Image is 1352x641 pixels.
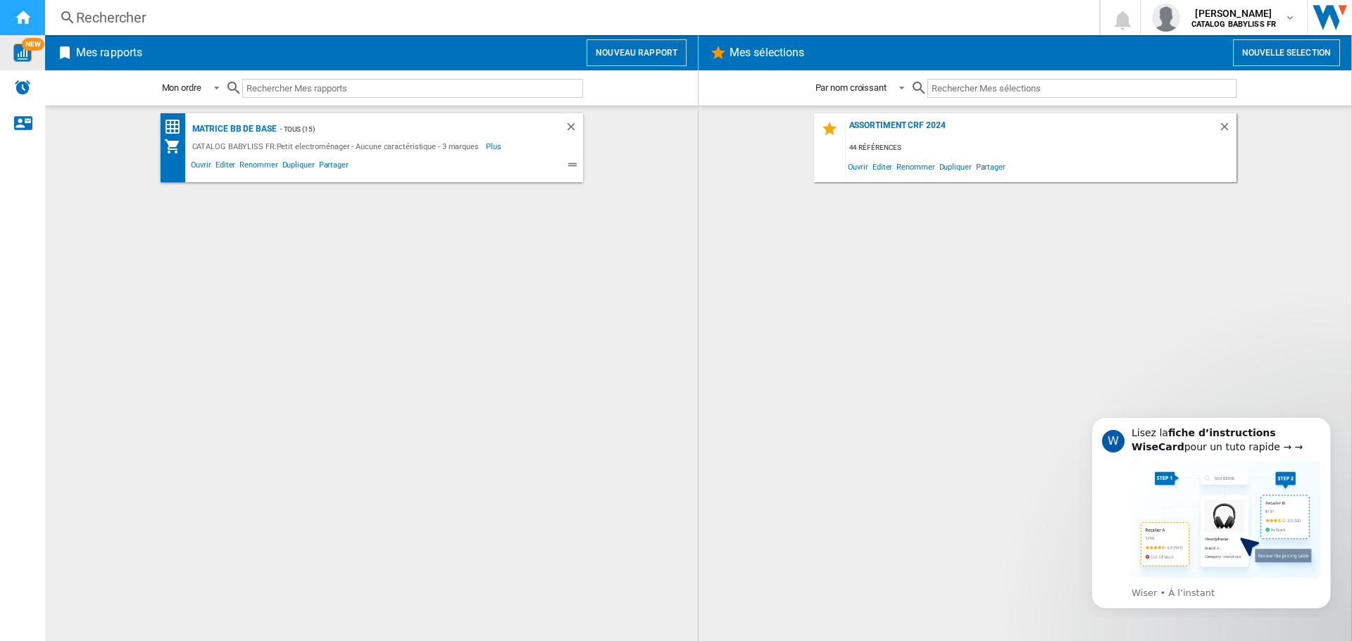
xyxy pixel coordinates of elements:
[1218,120,1237,139] div: Supprimer
[927,79,1237,98] input: Rechercher Mes sélections
[974,157,1008,176] span: Partager
[13,44,32,62] img: wise-card.svg
[76,8,1063,27] div: Rechercher
[1233,39,1340,66] button: Nouvelle selection
[280,158,317,175] span: Dupliquer
[162,82,201,93] div: Mon ordre
[242,79,583,98] input: Rechercher Mes rapports
[1191,20,1277,29] b: CATALOG BABYLISS FR
[870,157,894,176] span: Editer
[164,118,189,136] div: Matrice des prix
[894,157,937,176] span: Renommer
[1152,4,1180,32] img: profile.jpg
[189,138,486,155] div: CATALOG BABYLISS FR:Petit electroménager - Aucune caractéristique - 3 marques
[486,138,503,155] span: Plus
[937,157,974,176] span: Dupliquer
[587,39,687,66] button: Nouveau rapport
[565,120,583,138] div: Supprimer
[846,120,1218,139] div: Assortiment CRF 2024
[1191,6,1277,20] span: [PERSON_NAME]
[277,120,537,138] div: - TOUS (15)
[846,157,870,176] span: Ouvrir
[317,158,351,175] span: Partager
[1070,405,1352,617] iframe: Intercom notifications message
[73,39,145,66] h2: Mes rapports
[846,139,1237,157] div: 44 références
[22,38,44,51] span: NEW
[189,120,277,138] div: Matrice BB de base
[815,82,887,93] div: Par nom croissant
[727,39,807,66] h2: Mes sélections
[164,138,189,155] div: Mon assortiment
[213,158,237,175] span: Editer
[189,158,213,175] span: Ouvrir
[237,158,280,175] span: Renommer
[14,79,31,96] img: alerts-logo.svg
